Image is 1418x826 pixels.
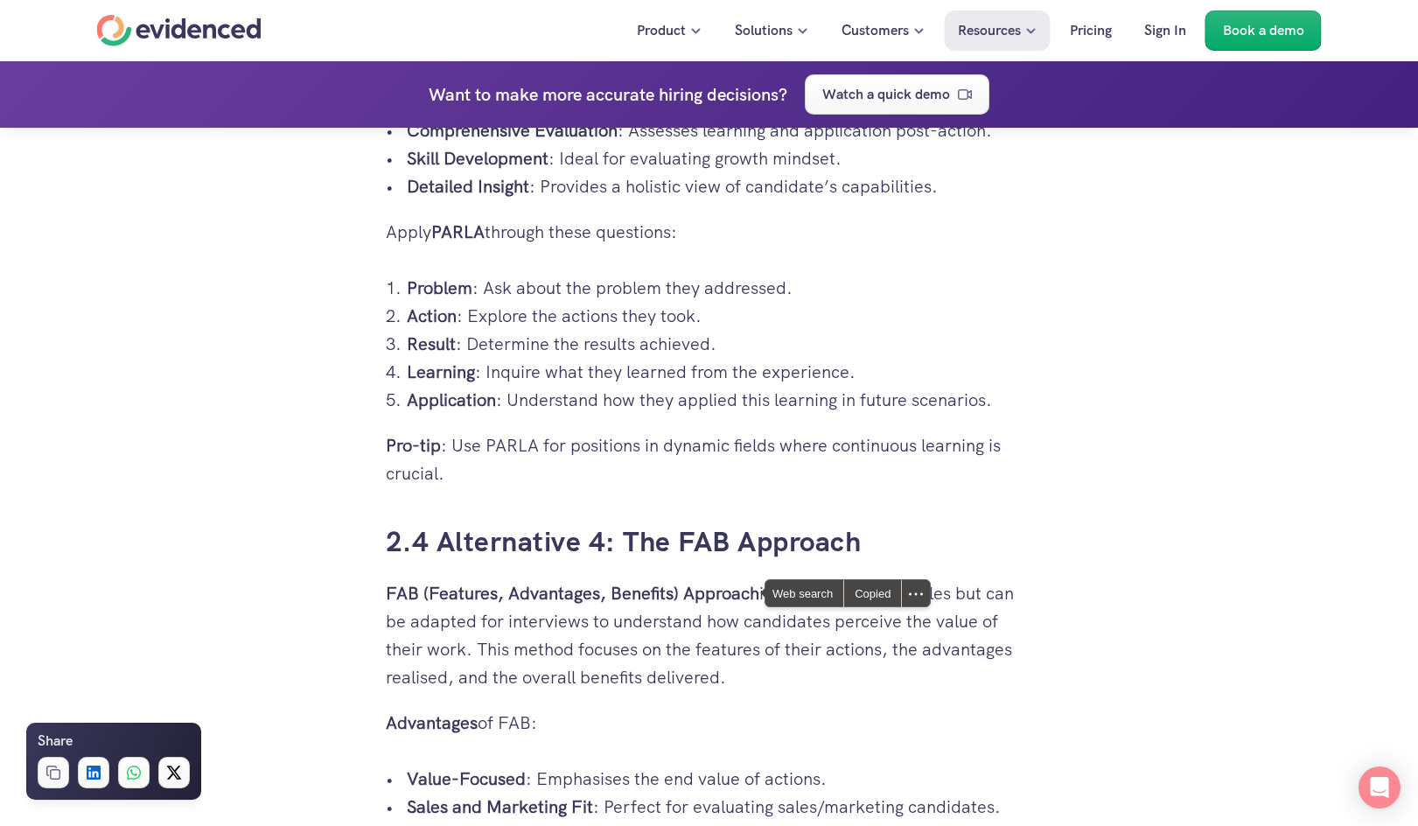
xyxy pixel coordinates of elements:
p: of FAB: [386,709,1033,737]
p: is primarily used in sales but can be adapted for interviews to understand how candidates perceiv... [386,579,1033,691]
strong: Result [407,332,456,355]
h4: Want to make more accurate hiring decisions? [429,80,787,108]
strong: Advantages [386,711,478,734]
p: Resources [958,19,1021,42]
p: Sign In [1144,19,1186,42]
strong: Application [407,388,496,411]
p: Solutions [735,19,793,42]
p: : Provides a holistic view of candidate’s capabilities. [407,172,1033,200]
a: Pricing [1057,10,1125,51]
strong: Action [407,304,457,327]
strong: Comprehensive Evaluation [407,119,618,142]
h6: Share [38,730,73,752]
strong: FAB (Features, Advantages, Benefits) Approach [386,582,759,605]
p: : Ask about the problem they addressed. [407,274,1033,302]
p: : Perfect for evaluating sales/marketing candidates. [407,793,1033,821]
p: Pricing [1070,19,1112,42]
strong: PARLA [431,220,485,243]
p: Book a demo [1223,19,1304,42]
strong: Problem [407,276,472,299]
p: : Assesses learning and application post-action. [407,116,1033,144]
strong: Detailed Insight [407,175,529,198]
strong: Pro-tip [386,434,441,457]
p: : Inquire what they learned from the experience. [407,358,1033,386]
strong: Value-Focused [407,767,526,790]
p: : Emphasises the end value of actions. [407,765,1033,793]
p: : Understand how they applied this learning in future scenarios. [407,386,1033,414]
a: Book a demo [1205,10,1322,51]
p: Apply through these questions: [386,218,1033,246]
strong: Learning [407,360,475,383]
a: Home [97,15,262,46]
a: Sign In [1131,10,1199,51]
a: 2.4 Alternative 4: The FAB Approach [386,523,862,560]
div: Copied [844,580,901,606]
p: : Use PARLA for positions in dynamic fields where continuous learning is crucial. [386,431,1033,487]
strong: Skill Development [407,147,548,170]
p: Product [637,19,686,42]
p: : Ideal for evaluating growth mindset. [407,144,1033,172]
strong: Sales and Marketing Fit [407,795,593,818]
p: Watch a quick demo [822,83,950,106]
span: Web search [765,580,843,606]
a: Watch a quick demo [805,74,989,115]
div: Open Intercom Messenger [1359,766,1401,808]
p: Customers [842,19,909,42]
p: : Determine the results achieved. [407,330,1033,358]
p: : Explore the actions they took. [407,302,1033,330]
